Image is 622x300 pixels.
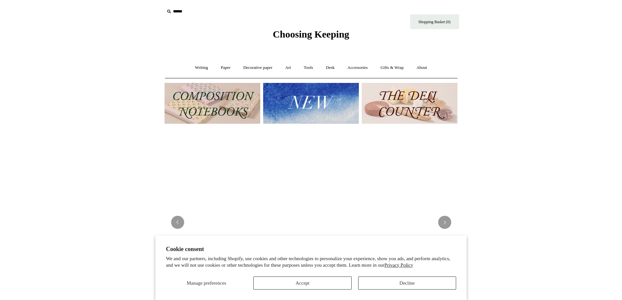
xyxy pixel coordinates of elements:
button: Manage preferences [166,276,247,290]
a: Desk [320,59,341,76]
button: Decline [358,276,456,290]
button: Previous [171,216,184,229]
span: Manage preferences [187,280,226,286]
a: About [410,59,433,76]
a: Shopping Basket (0) [410,14,459,29]
img: 202302 Composition ledgers.jpg__PID:69722ee6-fa44-49dd-a067-31375e5d54ec [165,83,260,124]
span: Choosing Keeping [273,29,349,39]
a: Gifts & Wrap [375,59,409,76]
p: We and our partners, including Shopify, use cookies and other technologies to personalize your ex... [166,256,456,268]
a: Paper [215,59,236,76]
a: Privacy Policy [384,262,413,268]
button: Accept [253,276,351,290]
a: Tools [298,59,319,76]
a: Accessories [342,59,374,76]
a: Writing [189,59,214,76]
h2: Cookie consent [166,246,456,253]
a: Decorative paper [237,59,278,76]
button: Next [438,216,451,229]
a: Choosing Keeping [273,34,349,39]
a: Art [279,59,297,76]
img: New.jpg__PID:f73bdf93-380a-4a35-bcfe-7823039498e1 [263,83,359,124]
img: The Deli Counter [362,83,457,124]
